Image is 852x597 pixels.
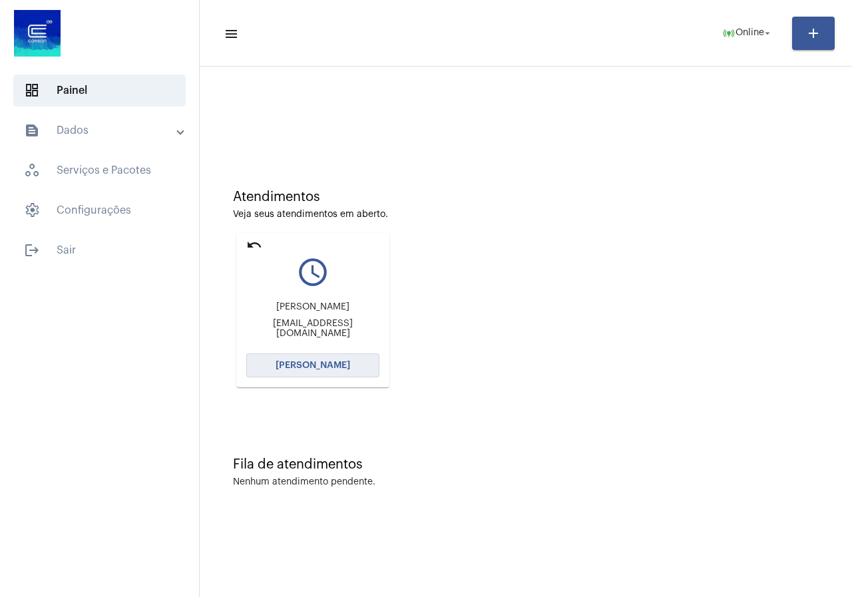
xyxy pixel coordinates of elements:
[24,162,40,178] span: sidenav icon
[24,202,40,218] span: sidenav icon
[246,237,262,253] mat-icon: undo
[224,26,237,42] mat-icon: sidenav icon
[24,242,40,258] mat-icon: sidenav icon
[246,256,379,289] mat-icon: query_builder
[714,20,781,47] button: Online
[246,353,379,377] button: [PERSON_NAME]
[233,457,819,472] div: Fila de atendimentos
[233,190,819,204] div: Atendimentos
[24,122,178,138] mat-panel-title: Dados
[11,7,64,60] img: d4669ae0-8c07-2337-4f67-34b0df7f5ae4.jpeg
[246,319,379,339] div: [EMAIL_ADDRESS][DOMAIN_NAME]
[276,361,350,370] span: [PERSON_NAME]
[246,302,379,312] div: [PERSON_NAME]
[24,122,40,138] mat-icon: sidenav icon
[233,210,819,220] div: Veja seus atendimentos em aberto.
[24,83,40,99] span: sidenav icon
[13,75,186,106] span: Painel
[722,27,736,40] mat-icon: online_prediction
[8,114,199,146] mat-expansion-panel-header: sidenav iconDados
[736,29,764,38] span: Online
[13,234,186,266] span: Sair
[13,154,186,186] span: Serviços e Pacotes
[233,477,375,487] div: Nenhum atendimento pendente.
[805,25,821,41] mat-icon: add
[13,194,186,226] span: Configurações
[761,27,773,39] mat-icon: arrow_drop_down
